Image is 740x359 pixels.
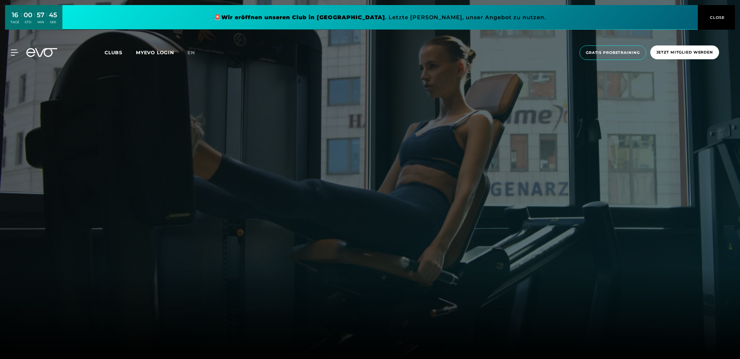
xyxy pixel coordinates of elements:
span: Clubs [105,50,122,56]
div: : [21,11,22,29]
div: : [46,11,47,29]
a: Gratis Probetraining [577,45,648,60]
button: CLOSE [698,5,735,30]
div: 57 [37,10,45,20]
a: Clubs [105,49,136,56]
div: MIN [37,20,45,25]
div: 00 [24,10,32,20]
div: 45 [49,10,57,20]
div: STD [24,20,32,25]
a: Jetzt Mitglied werden [648,45,721,60]
span: CLOSE [708,14,725,21]
div: TAGE [10,20,19,25]
div: SEK [49,20,57,25]
span: Jetzt Mitglied werden [656,50,713,55]
a: MYEVO LOGIN [136,50,174,56]
span: en [188,50,195,56]
span: Gratis Probetraining [586,50,640,56]
div: : [34,11,35,29]
div: 16 [10,10,19,20]
a: en [188,49,203,57]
